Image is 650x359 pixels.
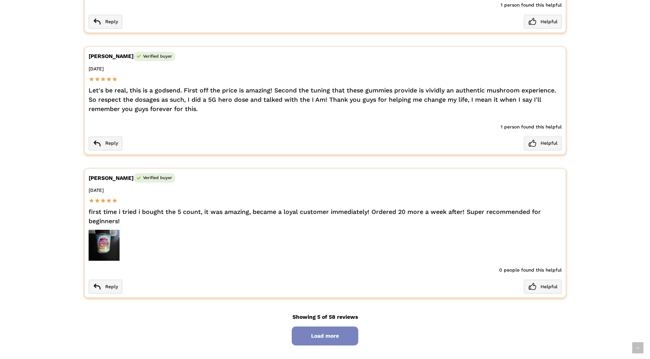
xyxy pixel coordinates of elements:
[89,121,562,133] div: 1 person found this helpful
[524,137,562,150] span: Helpful
[89,230,120,261] img: image-2-100x100.jpg
[84,311,566,345] div: Showing 5 of 58 reviews
[632,342,643,354] a: Back to top
[89,86,562,114] div: Let's be real, this is a godsend. First off the price is amazing! Second the tuning that these gu...
[133,52,176,61] span: Verified buyer
[137,55,141,58] img: verified.svg
[89,51,562,62] div: [PERSON_NAME]
[89,173,562,184] div: [PERSON_NAME]
[89,280,122,294] span: Reply
[89,207,562,226] div: first time i tried i bought the 5 count, it was amazing, became a loyal customer immediately! Ord...
[133,173,176,183] span: Verified buyer
[89,63,562,75] div: [DATE]
[89,137,122,150] span: Reply
[89,185,562,196] div: [DATE]
[524,280,562,294] span: Helpful
[89,265,562,276] div: 0 people found this helpful
[137,176,141,180] img: verified.svg
[292,327,358,345] span: Load more
[89,15,122,29] span: Reply
[524,15,562,29] span: Helpful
